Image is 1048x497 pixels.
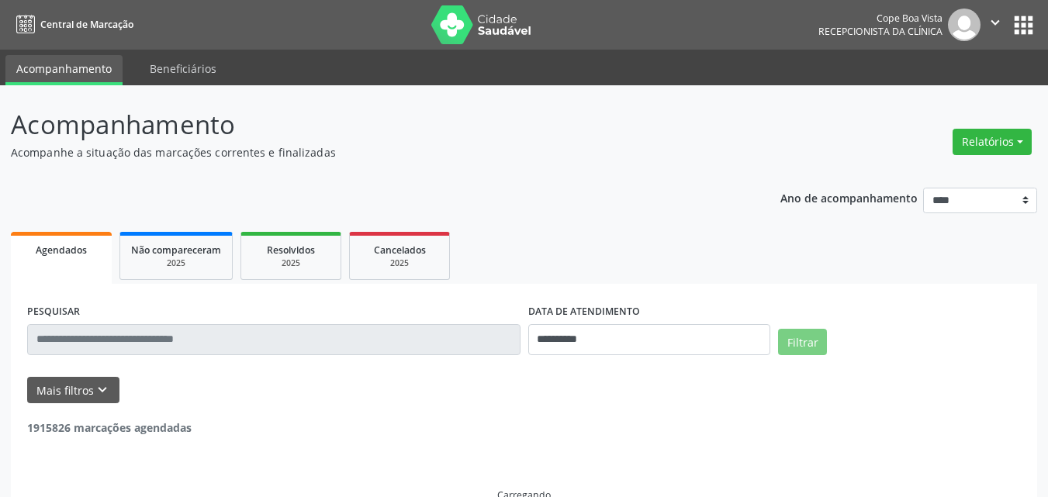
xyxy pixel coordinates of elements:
[981,9,1010,41] button: 
[94,381,111,399] i: keyboard_arrow_down
[778,329,827,355] button: Filtrar
[818,12,943,25] div: Cope Boa Vista
[27,420,192,435] strong: 1915826 marcações agendadas
[361,257,438,269] div: 2025
[40,18,133,31] span: Central de Marcação
[1010,12,1037,39] button: apps
[11,105,729,144] p: Acompanhamento
[818,25,943,38] span: Recepcionista da clínica
[27,377,119,404] button: Mais filtroskeyboard_arrow_down
[131,257,221,269] div: 2025
[131,243,221,257] span: Não compareceram
[953,129,1032,155] button: Relatórios
[5,55,123,85] a: Acompanhamento
[267,243,315,257] span: Resolvidos
[528,300,640,324] label: DATA DE ATENDIMENTO
[780,188,918,207] p: Ano de acompanhamento
[948,9,981,41] img: img
[11,144,729,160] p: Acompanhe a situação das marcações correntes e finalizadas
[11,12,133,37] a: Central de Marcação
[987,14,1004,31] i: 
[139,55,227,82] a: Beneficiários
[36,243,87,257] span: Agendados
[374,243,426,257] span: Cancelados
[252,257,330,269] div: 2025
[27,300,80,324] label: PESQUISAR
